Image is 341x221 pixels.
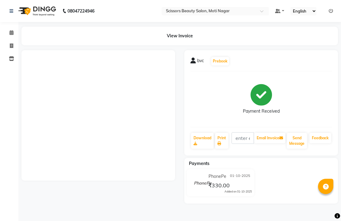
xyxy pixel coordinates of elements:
[67,2,94,20] b: 08047224946
[243,108,280,114] div: Payment Received
[209,173,226,180] span: PhonePe
[254,133,285,143] button: Email Invoice
[315,197,335,215] iframe: chat widget
[21,27,338,45] div: View Invoice
[197,58,204,66] span: bvc
[16,2,58,20] img: logo
[189,161,209,166] span: Payments
[287,133,307,149] button: Send Message
[232,132,254,144] input: enter email
[224,189,252,194] div: Added on 01-10-2025
[215,133,228,149] a: Print
[191,133,214,149] a: Download
[309,133,331,143] a: Feedback
[208,182,230,190] span: ₹330.00
[230,173,250,180] span: 01-10-2025
[211,57,229,66] button: Prebook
